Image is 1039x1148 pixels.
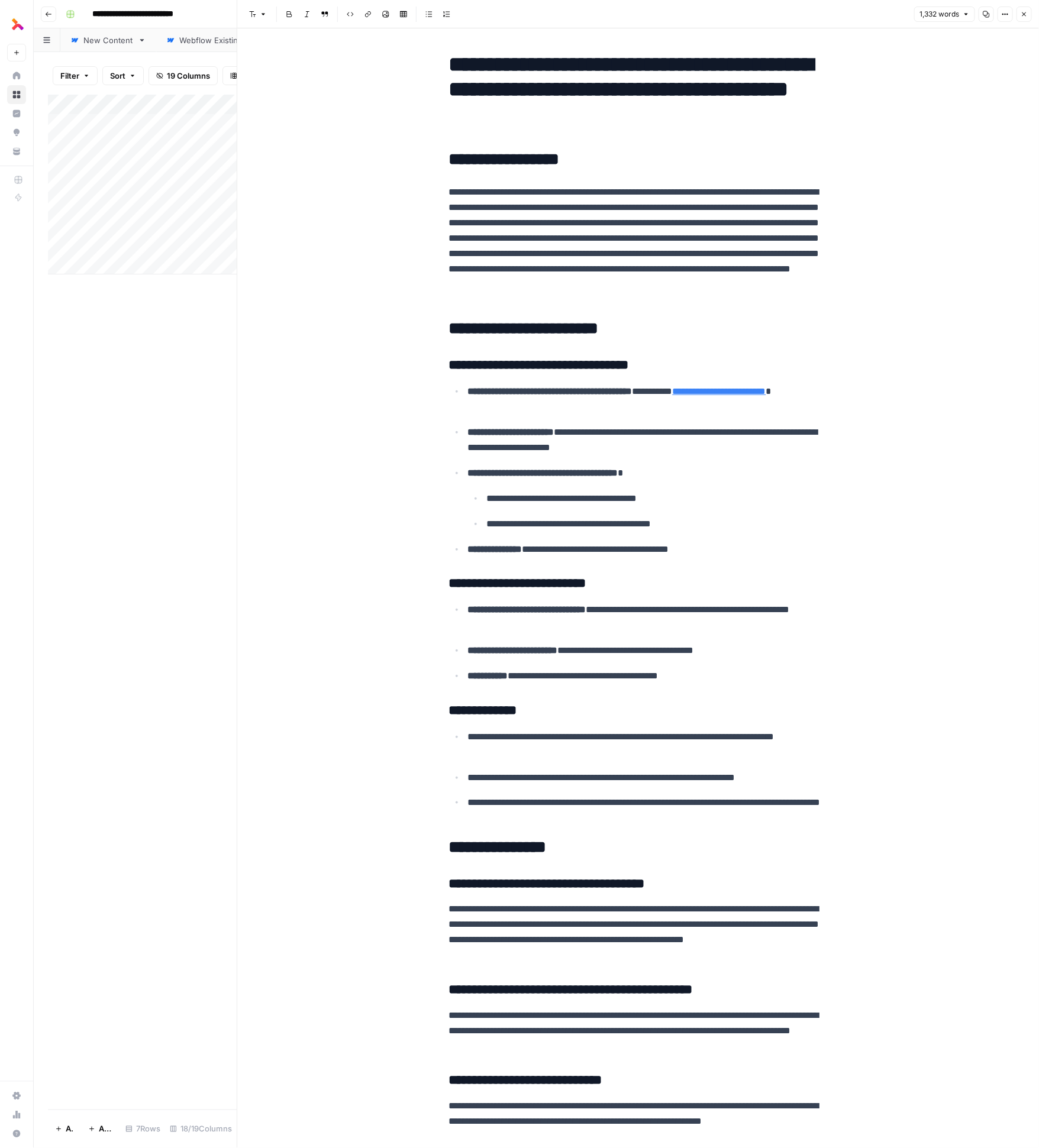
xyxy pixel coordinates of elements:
[60,70,79,82] span: Filter
[919,9,959,20] span: 1,332 words
[66,1123,74,1135] span: Add Row
[7,14,28,35] img: Thoughtful AI Content Engine Logo
[7,9,26,39] button: Workspace: Thoughtful AI Content Engine
[53,66,98,85] button: Filter
[7,66,26,85] a: Home
[165,1120,237,1139] div: 18/19 Columns
[7,1105,26,1124] a: Usage
[7,85,26,104] a: Browse
[83,34,133,46] div: New Content
[81,1120,121,1139] button: Add 10 Rows
[7,1124,26,1143] button: Help + Support
[914,7,975,22] button: 1,332 words
[60,28,156,52] a: New Content
[7,1086,26,1105] a: Settings
[102,66,144,85] button: Sort
[7,123,26,142] a: Opportunities
[156,28,288,52] a: Webflow Existing Blogs
[7,104,26,123] a: Insights
[99,1123,114,1135] span: Add 10 Rows
[7,142,26,161] a: Your Data
[48,1120,81,1139] button: Add Row
[179,34,265,46] div: Webflow Existing Blogs
[149,66,218,85] button: 19 Columns
[121,1120,165,1139] div: 7 Rows
[167,70,210,82] span: 19 Columns
[110,70,125,82] span: Sort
